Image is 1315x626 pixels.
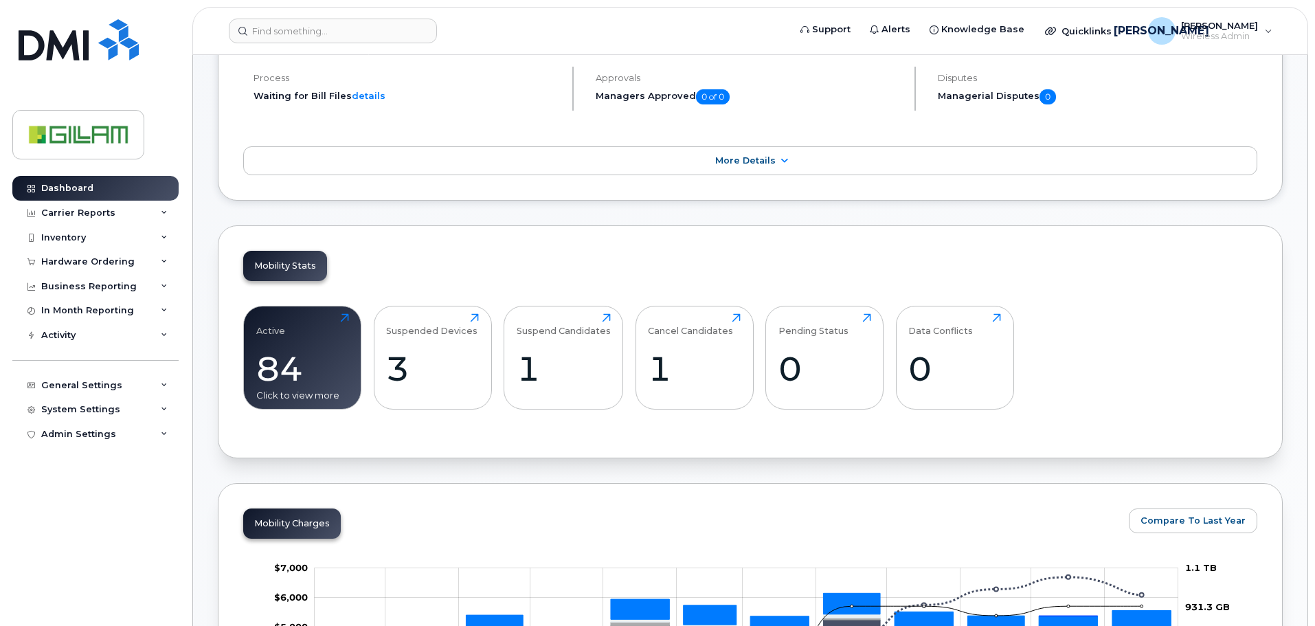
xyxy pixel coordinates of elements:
[1035,17,1136,45] div: Quicklinks
[648,313,741,401] a: Cancel Candidates1
[908,313,973,336] div: Data Conflicts
[1140,514,1246,527] span: Compare To Last Year
[386,348,479,389] div: 3
[229,19,437,43] input: Find something...
[908,313,1001,401] a: Data Conflicts0
[596,73,903,83] h4: Approvals
[1129,508,1257,533] button: Compare To Last Year
[256,348,349,389] div: 84
[941,23,1024,36] span: Knowledge Base
[1181,31,1258,42] span: Wireless Admin
[274,562,308,573] tspan: $7,000
[1181,20,1258,31] span: [PERSON_NAME]
[648,348,741,389] div: 1
[778,313,848,336] div: Pending Status
[274,592,308,603] g: $0
[386,313,479,401] a: Suspended Devices3
[860,16,920,43] a: Alerts
[908,348,1001,389] div: 0
[274,592,308,603] tspan: $6,000
[517,348,611,389] div: 1
[938,73,1257,83] h4: Disputes
[256,313,349,401] a: Active84Click to view more
[386,313,477,336] div: Suspended Devices
[778,313,871,401] a: Pending Status0
[715,155,776,166] span: More Details
[920,16,1034,43] a: Knowledge Base
[256,313,285,336] div: Active
[517,313,611,336] div: Suspend Candidates
[1185,562,1217,573] tspan: 1.1 TB
[254,89,561,102] li: Waiting for Bill Files
[938,89,1257,104] h5: Managerial Disputes
[1039,89,1056,104] span: 0
[274,562,308,573] g: $0
[696,89,730,104] span: 0 of 0
[648,313,733,336] div: Cancel Candidates
[352,90,385,101] a: details
[812,23,851,36] span: Support
[791,16,860,43] a: Support
[254,73,561,83] h4: Process
[517,313,611,401] a: Suspend Candidates1
[778,348,871,389] div: 0
[256,389,349,402] div: Click to view more
[596,89,903,104] h5: Managers Approved
[1138,17,1282,45] div: Julie Oudit
[1114,23,1209,39] span: [PERSON_NAME]
[1185,601,1230,612] tspan: 931.3 GB
[881,23,910,36] span: Alerts
[1061,25,1112,36] span: Quicklinks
